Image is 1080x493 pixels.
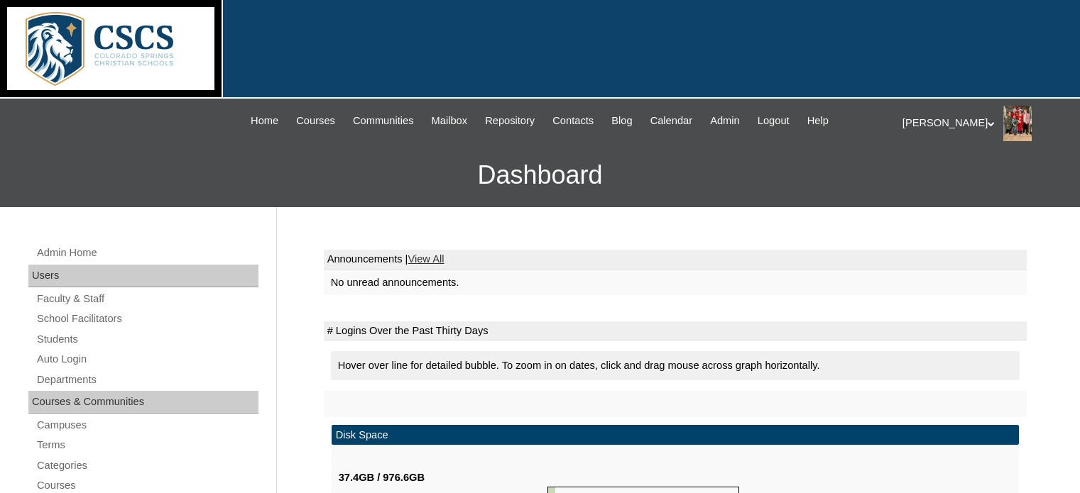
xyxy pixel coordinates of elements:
a: Departments [36,371,258,389]
td: Announcements | [324,250,1027,270]
h3: Dashboard [7,143,1073,207]
span: Courses [296,113,335,129]
td: Disk Space [332,425,1019,445]
a: Admin [703,113,747,129]
td: # Logins Over the Past Thirty Days [324,321,1027,341]
a: Students [36,331,258,348]
a: School Facilitators [36,310,258,328]
a: Help [800,113,836,129]
span: Blog [611,113,632,129]
div: [PERSON_NAME] [902,106,1066,141]
a: Faculty & Staff [36,290,258,308]
a: Calendar [643,113,699,129]
span: Help [807,113,829,129]
a: Blog [604,113,639,129]
span: Logout [758,113,790,129]
span: Repository [485,113,535,129]
a: View All [408,253,444,265]
a: Contacts [545,113,601,129]
a: Courses [289,113,342,129]
div: Hover over line for detailed bubble. To zoom in on dates, click and drag mouse across graph horiz... [331,351,1020,380]
a: Home [244,113,285,129]
img: logo-white.png [7,7,214,90]
span: Contacts [552,113,594,129]
a: Admin Home [36,244,258,262]
a: Campuses [36,416,258,434]
a: Auto Login [36,350,258,368]
div: 37.4GB / 976.6GB [339,470,547,485]
td: No unread announcements. [324,270,1027,296]
span: Mailbox [432,113,468,129]
span: Communities [353,113,414,129]
span: Calendar [650,113,692,129]
a: Mailbox [425,113,475,129]
a: Logout [751,113,797,129]
a: Repository [478,113,542,129]
span: Home [251,113,278,129]
span: Admin [710,113,740,129]
div: Courses & Communities [28,391,258,414]
div: Users [28,265,258,287]
a: Terms [36,436,258,454]
a: Categories [36,457,258,475]
img: Stephanie Phillips [1003,106,1032,141]
a: Communities [346,113,421,129]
